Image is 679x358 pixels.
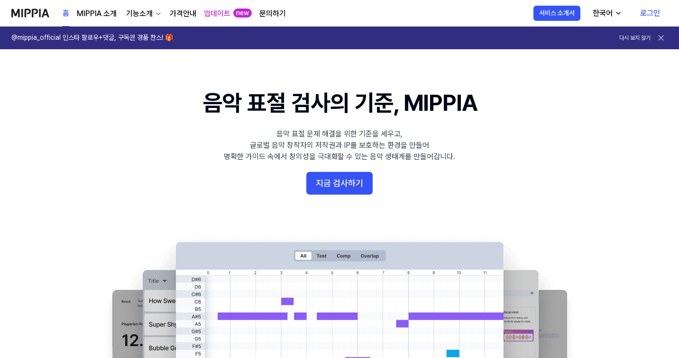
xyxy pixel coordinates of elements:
[203,87,477,119] h1: 음악 표절 검사의 기준, MIPPIA
[591,8,615,19] div: 한국어
[77,8,117,19] a: MIPPIA 소개
[170,8,196,19] a: 가격안내
[619,34,651,42] button: 다시 보지 않기
[306,172,373,195] button: 지금 검사하기
[224,128,455,162] div: 음악 표절 문제 해결을 위한 기준을 세우고, 글로벌 음악 창작자의 저작권과 IP를 보호하는 환경을 만들어 명확한 가이드 속에서 창의성을 극대화할 수 있는 음악 생태계를 만들어...
[233,9,252,18] div: new
[204,8,230,19] a: 업데이트
[533,6,580,21] button: 서비스 소개서
[124,8,162,19] button: 기능소개
[259,8,286,19] a: 문의하기
[63,0,69,27] a: 홈
[585,4,628,23] button: 한국어
[124,8,155,19] div: 기능소개
[11,33,173,43] h1: @mippia_official 인스타 팔로우+댓글, 구독권 경품 찬스! 🎁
